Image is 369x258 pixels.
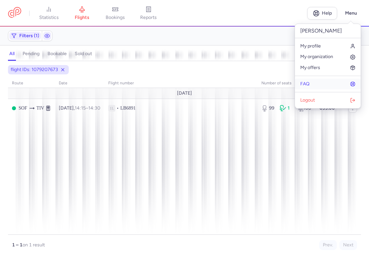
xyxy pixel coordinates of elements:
[117,105,119,112] span: •
[106,15,125,21] span: bookings
[132,6,165,21] a: reports
[75,105,86,111] time: 14:15
[294,31,324,41] button: Export
[65,6,99,21] a: flights
[322,11,332,16] span: Help
[23,51,40,57] h4: pending
[295,24,361,38] p: [PERSON_NAME]
[9,51,15,57] h4: all
[99,6,132,21] a: bookings
[19,33,39,39] span: Filters (1)
[295,95,361,106] button: Logout
[300,81,310,87] span: FAQ
[295,79,361,89] a: FAQ
[261,105,274,112] div: 99
[8,78,55,88] th: route
[295,62,361,73] a: My offers
[39,15,59,21] span: statistics
[120,105,136,112] span: LB6891
[339,240,357,250] button: Next
[177,91,192,96] span: [DATE]
[341,7,361,20] button: Menu
[11,66,58,73] span: flight IDs: 1079207673
[307,7,337,20] a: Help
[295,51,361,62] a: My organization
[300,98,315,103] span: Logout
[108,105,115,112] span: 1L
[300,65,320,70] span: My offers
[295,41,361,51] a: My profile
[32,6,65,21] a: statistics
[257,78,315,88] th: number of seats
[37,105,44,112] span: TIV
[75,15,89,21] span: flights
[55,78,104,88] th: date
[19,105,27,112] span: SOF
[319,105,335,111] strong: €99.00
[75,51,92,57] h4: sold out
[319,240,337,250] button: Prev.
[8,31,42,41] button: Filters (1)
[47,51,67,57] h4: bookable
[75,105,100,111] span: –
[300,54,333,59] span: My organization
[140,15,157,21] span: reports
[12,242,23,248] strong: 1 – 1
[280,105,293,112] div: 1
[88,105,100,111] time: 14:30
[59,105,100,111] span: [DATE],
[23,242,45,248] span: on 1 result
[104,78,257,88] th: Flight number
[300,43,321,49] span: My profile
[8,7,21,19] a: CitizenPlane red outlined logo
